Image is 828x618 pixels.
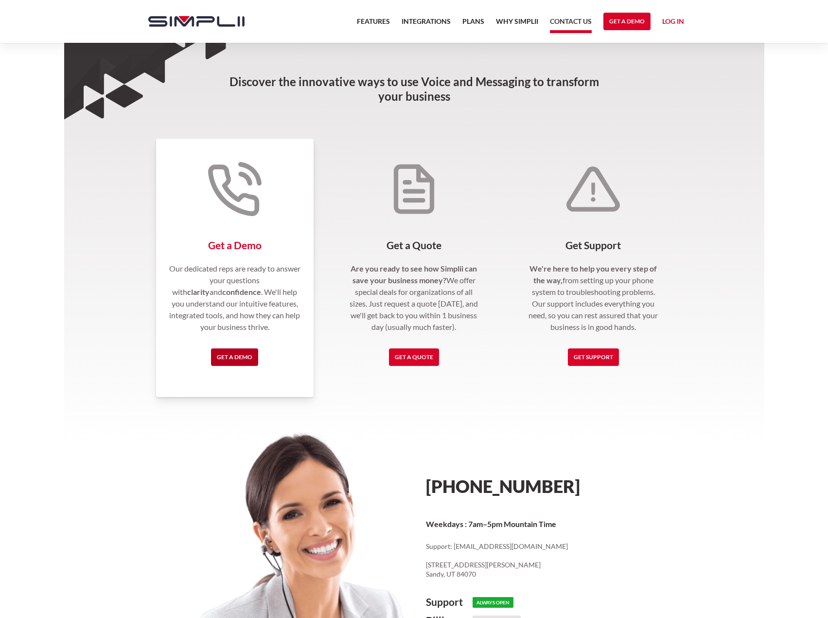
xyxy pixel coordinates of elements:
strong: Discover the innovative ways to use Voice and Messaging to transform your business [229,74,599,103]
a: Log in [662,16,684,30]
h4: Support [426,596,473,608]
strong: We're here to help you every step of the way, [529,264,657,285]
a: Why Simplii [496,16,538,33]
p: We offer special deals for organizations of all sizes. Just request a quote [DATE], and we'll get... [347,263,481,333]
a: Features [357,16,390,33]
strong: Weekdays : 7am–5pm Mountain Time [426,519,556,528]
strong: clarity [187,287,210,296]
p: Our dedicated reps are ready to answer your questions with and . We'll help you understand our in... [168,263,302,333]
a: [PHONE_NUMBER] [426,475,580,497]
h6: Always Open [473,597,513,608]
p: from setting up your phone system to troubleshooting problems. Our support includes everything yo... [526,263,661,333]
a: Get Support [568,348,619,366]
img: Simplii [148,16,245,27]
h4: Get a Quote [347,239,481,251]
a: Get a Quote [389,348,439,366]
h4: Get Support [526,239,661,251]
a: Get a Demo [211,348,258,366]
a: Integrations [402,16,451,33]
strong: Are you ready to see how Simplii can save your business money? [351,264,477,285]
h4: Get a Demo [168,239,302,251]
a: Contact US [550,16,592,33]
p: Support: [EMAIL_ADDRESS][DOMAIN_NAME] ‍ [STREET_ADDRESS][PERSON_NAME] Sandy, UT 84070 [426,542,690,579]
a: Plans [462,16,484,33]
a: Get a Demo [603,13,651,30]
strong: confidence [222,287,261,296]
